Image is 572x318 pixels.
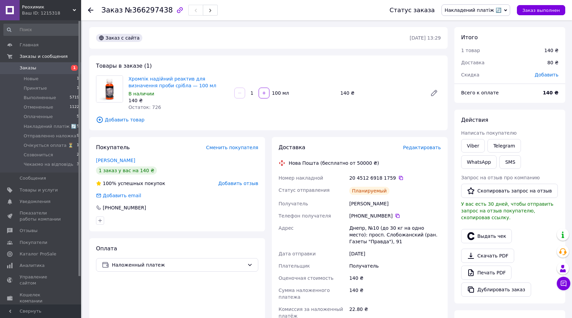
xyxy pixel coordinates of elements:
span: Скидка [461,72,479,77]
span: 1 [71,65,78,71]
span: Запрос на отзыв про компанию [461,175,540,180]
span: Заказ выполнен [522,8,560,13]
span: Отмененные [24,104,53,110]
span: Телефон получателя [279,213,331,219]
b: 140 ₴ [543,90,558,95]
span: Сменить покупателя [206,145,258,150]
div: Вернуться назад [88,7,93,14]
a: Скачать PDF [461,249,514,263]
input: Поиск [3,24,80,36]
a: Хромпік надійний реактив для визначення проби срібла — 100 мл [128,76,216,88]
span: Заказы и сообщения [20,53,68,60]
span: 1 [77,85,79,91]
div: Заказ с сайта [96,34,142,42]
span: Принятые [24,85,47,91]
span: Плательщик [279,263,310,269]
span: Номер накладной [279,175,323,181]
a: [PERSON_NAME] [96,158,135,163]
span: 5 [77,123,79,130]
span: Итого [461,34,478,41]
span: Аналитика [20,263,45,269]
a: WhatsApp [461,155,497,169]
span: Написать покупателю [461,130,517,136]
span: Каталог ProSale [20,251,56,257]
div: Днепр, №10 (до 30 кг на одно место): просп. Слобожанский (ран. Газеты "Правда"), 91 [348,222,442,248]
span: 1 [77,76,79,82]
span: Оплата [96,245,117,252]
span: Покупатель [96,144,130,151]
span: У вас есть 30 дней, чтобы отправить запрос на отзыв покупателю, скопировав ссылку. [461,201,553,220]
span: Товары в заказе (1) [96,63,152,69]
div: успешных покупок [96,180,165,187]
a: Редактировать [427,86,441,100]
span: Получатель [279,201,308,206]
span: Заказы [20,65,36,71]
button: Выдать чек [461,229,512,243]
span: Созвониться [24,152,53,158]
div: Ваш ID: 1215318 [22,10,81,16]
span: Кошелек компании [20,292,63,304]
button: Чат с покупателем [557,277,570,290]
div: Статус заказа [389,7,435,14]
span: Доставка [279,144,305,151]
span: Доставка [461,60,484,65]
span: Очікується оплата ⏳ [24,142,73,149]
button: Заказ выполнен [517,5,565,15]
div: Добавить email [102,192,142,199]
div: Получатель [348,260,442,272]
span: Отзывы [20,228,38,234]
button: Дублировать заказ [461,282,531,297]
div: Планируемый [349,187,389,195]
span: Реохимик [22,4,73,10]
span: Добавить [535,72,558,77]
div: Добавить email [95,192,142,199]
span: Добавить отзыв [218,181,258,186]
div: 140 ₴ [128,97,229,104]
div: 80 ₴ [543,55,563,70]
span: 100% [103,181,116,186]
span: Новые [24,76,39,82]
span: 3 [77,161,79,167]
span: Оплаченные [24,114,53,120]
div: 1 заказ у вас на 140 ₴ [96,166,157,175]
span: Наложенный платеж [112,261,244,269]
span: В наличии [128,91,154,96]
div: 140 ₴ [338,88,425,98]
span: Показатели работы компании [20,210,63,222]
span: 5719 [70,95,79,101]
span: Оценочная стоимость [279,275,334,281]
span: Действия [461,117,488,123]
button: Скопировать запрос на отзыв [461,184,558,198]
span: 1 [77,142,79,149]
span: 9 [77,133,79,139]
div: 140 ₴ [348,272,442,284]
span: Покупатели [20,240,47,246]
time: [DATE] 13:29 [410,35,441,41]
span: Главная [20,42,39,48]
span: Уведомления [20,199,50,205]
span: Добавить товар [96,116,441,123]
span: Отправленно наложка [24,133,76,139]
span: 1122 [70,104,79,110]
span: 2 [77,152,79,158]
a: Viber [461,139,485,153]
div: [PHONE_NUMBER] [349,212,441,219]
button: SMS [499,155,521,169]
a: Печать PDF [461,266,511,280]
div: 140 ₴ [348,284,442,303]
div: 20 4512 6918 1759 [349,175,441,181]
span: Редактировать [403,145,441,150]
img: Хромпік надійний реактив для визначення проби срібла — 100 мл [96,76,123,102]
div: [DATE] [348,248,442,260]
span: Накладений платіж 🔄 [24,123,76,130]
span: Дата отправки [279,251,316,256]
span: Выполненные [24,95,56,101]
div: Нова Пошта (бесплатно от 50000 ₴) [287,160,381,166]
span: Сообщения [20,175,46,181]
div: 140 ₴ [544,47,558,54]
div: 100 мл [270,90,289,96]
span: Адрес [279,225,293,231]
div: [PHONE_NUMBER] [102,204,147,211]
span: Управление сайтом [20,274,63,286]
span: Статус отправления [279,187,330,193]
